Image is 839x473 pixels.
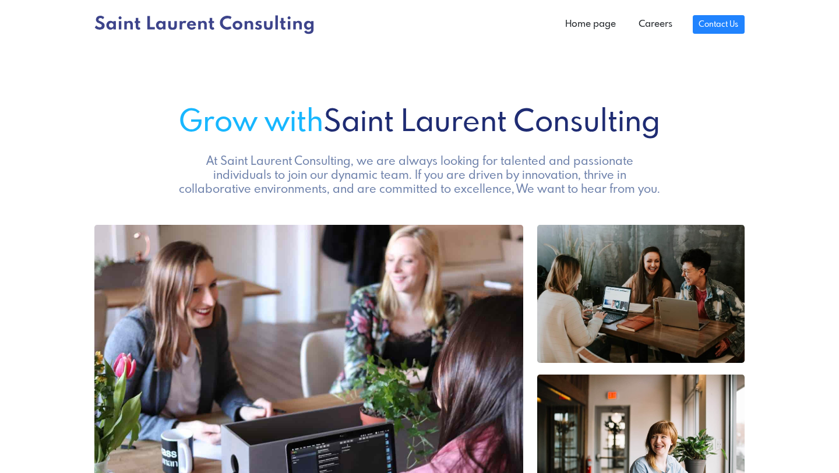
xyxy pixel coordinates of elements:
[94,105,745,141] h1: Saint Laurent Consulting
[176,155,664,197] h5: At Saint Laurent Consulting, we are always looking for talented and passionate individuals to joi...
[627,13,683,36] a: Careers
[179,108,323,138] span: Grow with
[554,13,627,36] a: Home page
[693,15,745,34] a: Contact Us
